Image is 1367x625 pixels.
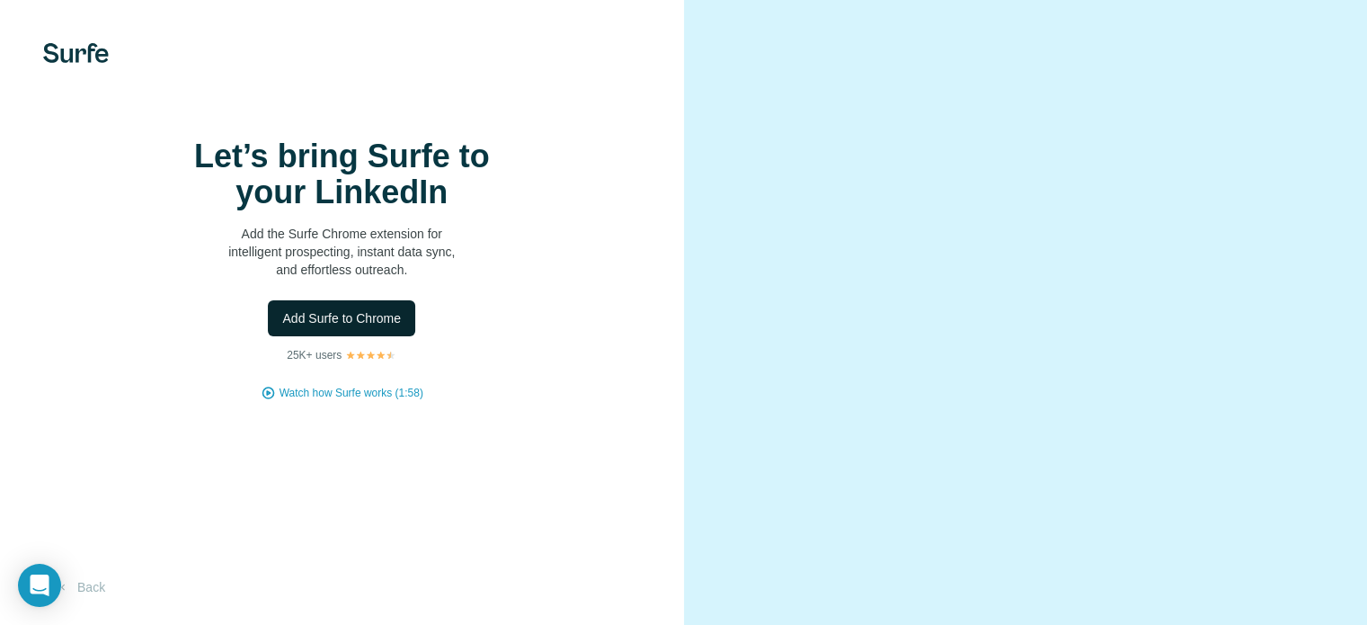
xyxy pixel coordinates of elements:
p: 25K+ users [287,347,342,363]
p: Add the Surfe Chrome extension for intelligent prospecting, instant data sync, and effortless out... [162,225,521,279]
img: Rating Stars [345,350,396,361]
h1: Let’s bring Surfe to your LinkedIn [162,138,521,210]
span: Add Surfe to Chrome [282,309,401,327]
button: Back [43,571,118,603]
img: Surfe's logo [43,43,109,63]
div: Open Intercom Messenger [18,564,61,607]
button: Add Surfe to Chrome [268,300,415,336]
button: Watch how Surfe works (1:58) [280,385,423,401]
